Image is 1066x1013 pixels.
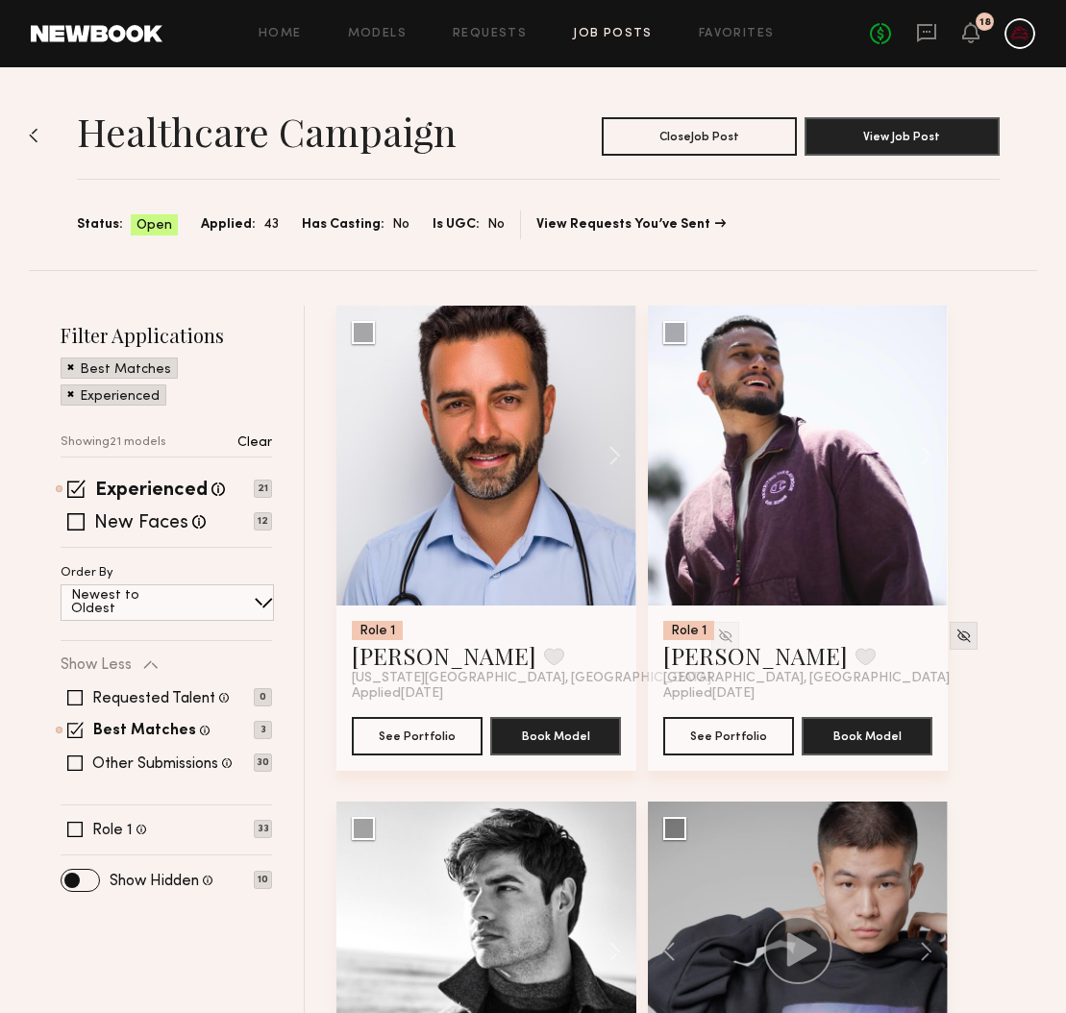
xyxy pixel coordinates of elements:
[302,214,384,235] span: Has Casting:
[61,436,166,449] p: Showing 21 models
[254,512,272,531] p: 12
[92,691,215,706] label: Requested Talent
[348,28,407,40] a: Models
[254,688,272,706] p: 0
[536,218,726,232] a: View Requests You’ve Sent
[61,657,132,673] p: Show Less
[29,128,38,143] img: Back to previous page
[254,754,272,772] p: 30
[573,28,653,40] a: Job Posts
[392,214,409,235] span: No
[352,686,621,702] div: Applied [DATE]
[93,724,196,739] label: Best Matches
[663,621,714,640] div: Role 1
[663,717,794,755] button: See Portfolio
[663,640,848,671] a: [PERSON_NAME]
[352,717,483,755] button: See Portfolio
[802,717,932,755] button: Book Model
[61,322,272,348] h2: Filter Applications
[259,28,302,40] a: Home
[453,28,527,40] a: Requests
[663,671,950,686] span: [GEOGRAPHIC_DATA], [GEOGRAPHIC_DATA]
[61,567,113,580] p: Order By
[602,117,797,156] button: CloseJob Post
[77,108,457,156] h1: Healthcare Campaign
[433,214,480,235] span: Is UGC:
[95,482,208,501] label: Experienced
[80,363,171,377] p: Best Matches
[805,117,1000,156] button: View Job Post
[490,727,621,743] a: Book Model
[237,436,272,450] p: Clear
[92,823,133,838] label: Role 1
[352,621,403,640] div: Role 1
[201,214,256,235] span: Applied:
[979,17,991,28] div: 18
[77,214,123,235] span: Status:
[487,214,505,235] span: No
[699,28,775,40] a: Favorites
[254,820,272,838] p: 33
[110,874,199,889] label: Show Hidden
[352,640,536,671] a: [PERSON_NAME]
[955,628,972,644] img: Unhide Model
[263,214,279,235] span: 43
[136,216,172,235] span: Open
[802,727,932,743] a: Book Model
[80,390,160,404] p: Experienced
[490,717,621,755] button: Book Model
[254,480,272,498] p: 21
[663,686,932,702] div: Applied [DATE]
[92,756,218,772] label: Other Submissions
[254,871,272,889] p: 10
[352,671,711,686] span: [US_STATE][GEOGRAPHIC_DATA], [GEOGRAPHIC_DATA]
[94,514,188,533] label: New Faces
[71,589,186,616] p: Newest to Oldest
[254,721,272,739] p: 3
